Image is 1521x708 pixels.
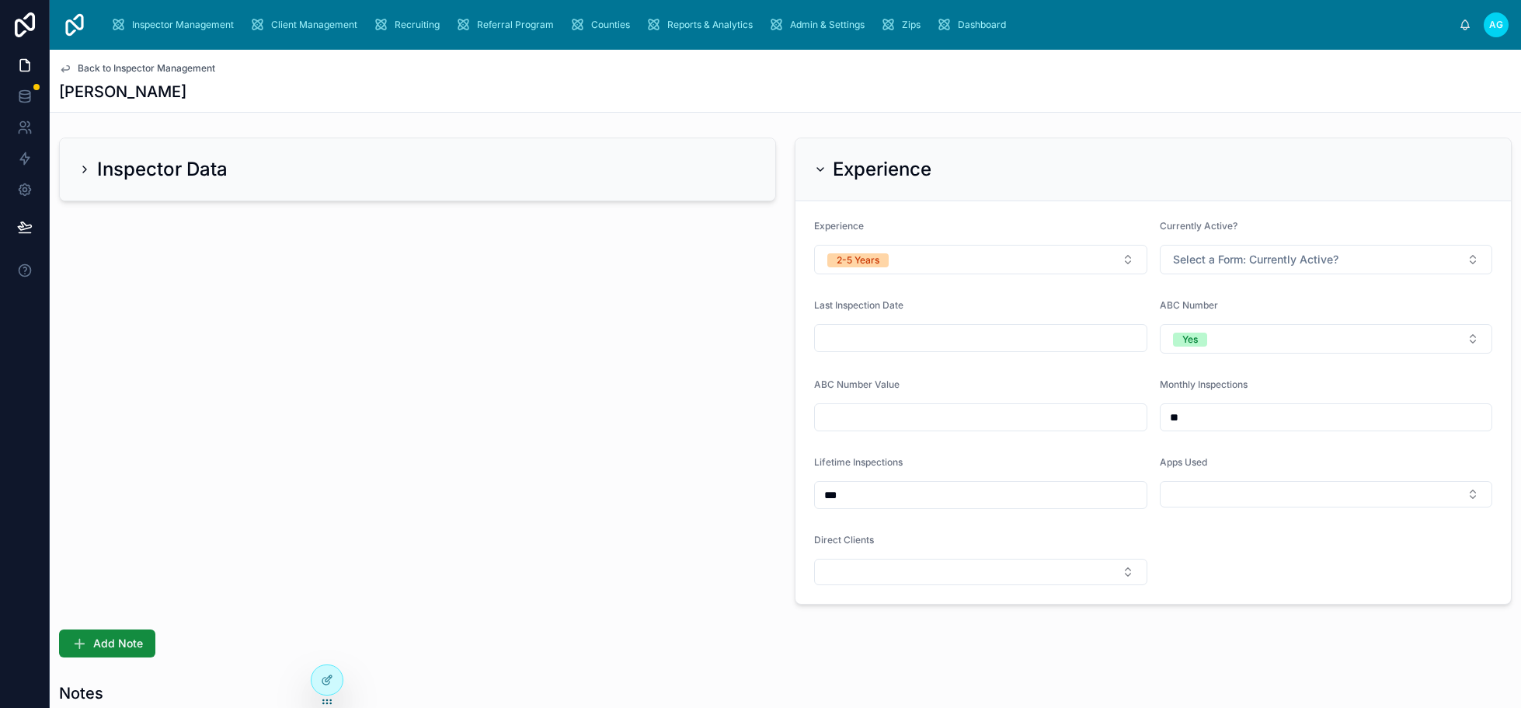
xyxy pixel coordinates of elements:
span: Select a Form: Currently Active? [1173,252,1338,267]
h2: Inspector Data [97,157,228,182]
h2: Experience [833,157,931,182]
div: 2-5 Years [837,253,879,267]
button: Select Button [1160,324,1493,354]
span: ABC Number Value [814,378,900,390]
h1: Notes [59,682,103,704]
span: Zips [902,19,921,31]
span: Apps Used [1160,456,1207,468]
a: Inspector Management [106,11,245,39]
div: Yes [1182,333,1198,347]
a: Back to Inspector Management [59,62,215,75]
a: Zips [875,11,931,39]
button: Select Button [814,245,1147,274]
span: Add Note [93,636,143,651]
button: Select Button [814,559,1147,585]
a: Recruiting [368,11,451,39]
span: AG [1489,19,1503,31]
span: Referral Program [477,19,554,31]
span: ABC Number [1160,299,1218,311]
span: Experience [814,220,864,232]
span: Dashboard [958,19,1006,31]
span: Counties [591,19,630,31]
h1: [PERSON_NAME] [59,81,186,103]
span: Client Management [271,19,357,31]
a: Client Management [245,11,368,39]
a: Reports & Analytics [641,11,764,39]
button: Select Button [1160,245,1493,274]
a: Dashboard [931,11,1017,39]
span: Reports & Analytics [667,19,753,31]
span: Recruiting [395,19,440,31]
a: Admin & Settings [764,11,875,39]
button: Add Note [59,630,155,657]
span: Monthly Inspections [1160,378,1248,390]
span: Inspector Management [132,19,234,31]
span: Last Inspection Date [814,299,903,311]
span: Direct Clients [814,534,874,546]
button: Select Button [1160,481,1493,507]
span: Lifetime Inspections [814,456,903,468]
span: Back to Inspector Management [78,62,215,75]
span: Admin & Settings [790,19,865,31]
a: Counties [565,11,641,39]
a: Referral Program [451,11,565,39]
img: App logo [62,12,87,37]
span: Currently Active? [1160,220,1237,232]
div: scrollable content [99,8,1459,42]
